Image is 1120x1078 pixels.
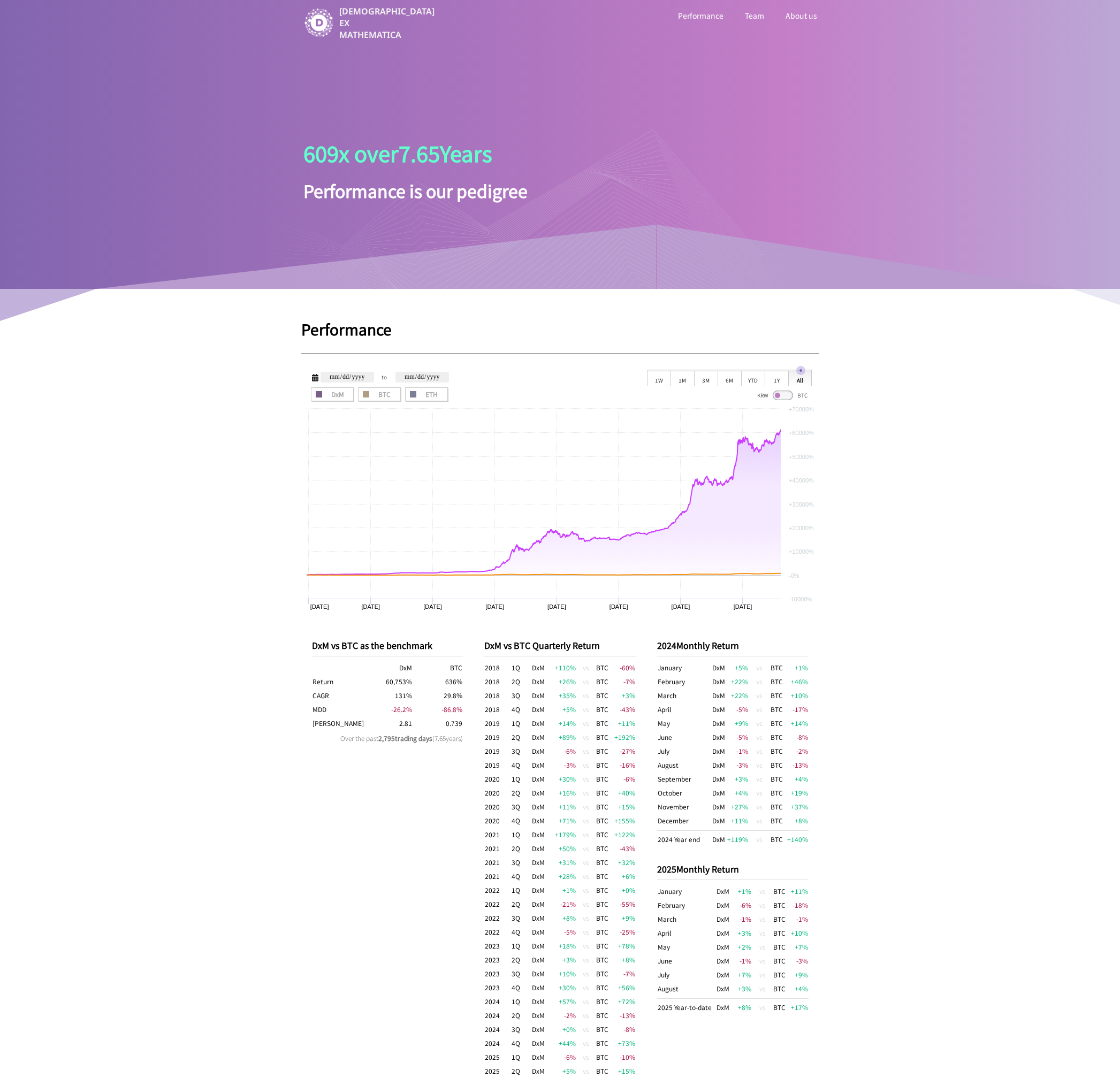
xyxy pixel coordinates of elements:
[789,596,812,602] text: -10000%
[789,454,814,460] text: +50000%
[511,800,531,814] td: 3Q
[576,661,596,675] td: vs
[313,705,326,714] span: Maximum Drawdown
[609,744,636,758] td: -27 %
[511,716,531,730] td: 1Q
[710,772,727,786] td: DxM
[797,391,807,399] span: BTC
[788,370,812,386] div: All
[789,430,814,436] text: +60000%
[531,716,545,730] td: DxM
[596,702,609,716] td: BTC
[787,758,809,772] td: -13 %
[657,926,716,940] td: April
[609,842,636,855] td: -43 %
[531,869,545,883] td: DxM
[413,675,463,689] td: 636 %
[413,716,463,730] td: 0.739
[657,862,809,875] p: 2025 Monthly Return
[609,603,628,610] text: [DATE]
[485,603,504,610] text: [DATE]
[545,675,576,689] td: +26 %
[545,661,576,675] td: +110 %
[743,9,766,22] a: Team
[576,744,596,758] td: vs
[484,639,636,652] p: DxM vs BTC Quarterly Return
[596,883,609,897] td: BTC
[770,831,787,847] td: BTC
[441,705,462,714] span: -86.8 %
[484,828,511,842] td: 2021
[361,603,380,610] text: [DATE]
[576,869,596,883] td: vs
[484,911,511,925] td: 2022
[484,702,511,716] td: 2018
[765,370,788,386] div: 1Y
[545,702,576,716] td: +5 %
[423,603,442,610] text: [DATE]
[609,828,636,842] td: +122 %
[787,772,809,786] td: +4 %
[741,370,765,386] div: YTD
[576,716,596,730] td: vs
[787,786,809,800] td: +19 %
[727,689,749,702] td: +22 %
[576,758,596,772] td: vs
[596,730,609,744] td: BTC
[484,897,511,911] td: 2022
[531,730,545,744] td: DxM
[511,675,531,689] td: 2Q
[362,675,413,689] td: 60,753 %
[787,744,809,758] td: -2 %
[531,744,545,758] td: DxM
[787,814,809,831] td: +8 %
[773,926,787,940] td: BTC
[787,800,809,814] td: +37 %
[727,800,749,814] td: +27 %
[609,911,636,925] td: +9 %
[310,603,329,610] text: [DATE]
[609,814,636,828] td: +155 %
[596,716,609,730] td: BTC
[312,675,362,689] th: Return
[727,744,749,758] td: -1 %
[547,603,566,610] text: [DATE]
[378,733,432,743] span: 2,795 trading days
[596,744,609,758] td: BTC
[657,831,710,847] td: 2024 Year end
[657,639,809,652] p: 2024 Monthly Return
[773,912,787,926] td: BTC
[789,477,814,484] text: +40000%
[596,828,609,842] td: BTC
[545,897,576,911] td: -21 %
[484,814,511,828] td: 2020
[484,925,511,939] td: 2022
[710,831,727,847] td: DxM
[545,744,576,758] td: -6 %
[511,883,531,897] td: 1Q
[657,758,710,772] td: August
[716,926,731,940] td: DxM
[727,786,749,800] td: +4 %
[609,800,636,814] td: +15 %
[749,702,770,716] td: vs
[710,689,727,702] td: DxM
[511,911,531,925] td: 3Q
[301,321,819,337] h1: Performance
[749,661,770,675] td: vs
[710,814,727,831] td: DxM
[657,702,710,716] td: April
[315,391,350,397] span: DxM
[710,800,727,814] td: DxM
[783,9,819,22] a: About us
[770,786,787,800] td: BTC
[409,391,444,397] span: ETH
[671,603,690,610] text: [DATE]
[576,828,596,842] td: vs
[511,842,531,855] td: 2Q
[576,842,596,855] td: vs
[531,772,545,786] td: DxM
[576,911,596,925] td: vs
[511,689,531,702] td: 3Q
[749,772,770,786] td: vs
